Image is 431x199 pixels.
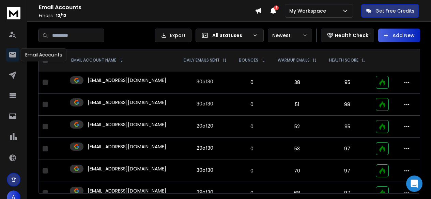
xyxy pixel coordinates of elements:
td: 95 [323,71,372,94]
button: Add New [378,29,420,42]
p: [EMAIL_ADDRESS][DOMAIN_NAME] [88,187,166,194]
p: 0 [237,123,267,130]
p: 0 [237,145,267,152]
p: BOUNCES [239,57,258,63]
td: 98 [323,94,372,116]
p: All Statuses [212,32,250,39]
p: 0 [237,167,267,174]
h1: Email Accounts [39,3,255,12]
td: 38 [271,71,323,94]
td: 53 [271,138,323,160]
p: Get Free Credits [375,7,414,14]
button: Export [155,29,191,42]
p: 0 [237,189,267,196]
p: DAILY EMAILS SENT [184,57,220,63]
p: WARMUP EMAILS [278,57,310,63]
button: Get Free Credits [361,4,419,18]
p: HEALTH SCORE [329,57,358,63]
img: logo [7,7,20,19]
td: 52 [271,116,323,138]
p: [EMAIL_ADDRESS][DOMAIN_NAME] [88,143,166,150]
button: Health Check [321,29,374,42]
div: 30 of 30 [197,78,213,85]
div: 29 of 30 [197,145,213,151]
p: 0 [237,101,267,108]
div: Open Intercom Messenger [406,176,422,192]
p: [EMAIL_ADDRESS][DOMAIN_NAME] [88,121,166,128]
div: Email Accounts [21,48,66,61]
div: 30 of 30 [197,167,213,173]
span: 12 / 12 [56,13,66,18]
p: Emails : [39,13,255,18]
div: EMAIL ACCOUNT NAME [71,57,123,63]
button: Newest [268,29,312,42]
span: 1 [274,5,279,10]
p: [EMAIL_ADDRESS][DOMAIN_NAME] [88,165,166,172]
div: 20 of 20 [197,122,213,129]
td: 97 [323,160,372,182]
td: 97 [323,138,372,160]
td: 51 [271,94,323,116]
td: 70 [271,160,323,182]
div: 29 of 30 [197,189,213,196]
p: [EMAIL_ADDRESS][DOMAIN_NAME] [88,77,166,84]
p: [EMAIL_ADDRESS][DOMAIN_NAME] [88,99,166,106]
p: 0 [237,79,267,86]
div: 30 of 30 [197,100,213,107]
td: 95 [323,116,372,138]
p: Health Check [335,32,368,39]
p: My Workspace [289,7,329,14]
